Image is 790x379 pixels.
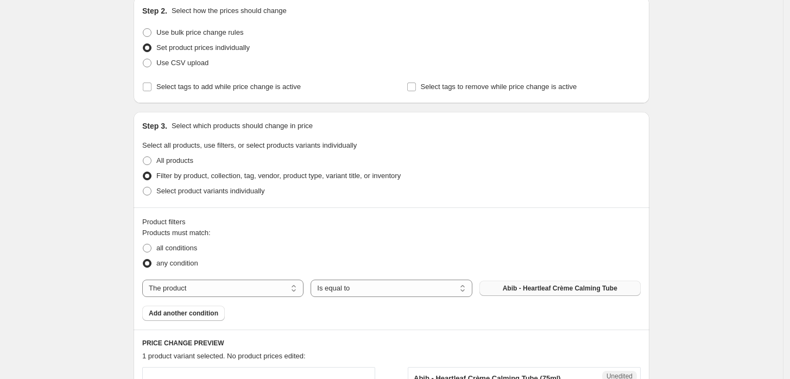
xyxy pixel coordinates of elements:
[156,172,401,180] span: Filter by product, collection, tag, vendor, product type, variant title, or inventory
[142,121,167,131] h2: Step 3.
[142,5,167,16] h2: Step 2.
[156,259,198,267] span: any condition
[156,244,197,252] span: all conditions
[172,5,287,16] p: Select how the prices should change
[503,284,617,293] span: Abib - Heartleaf Crème Calming Tube
[142,217,641,228] div: Product filters
[156,83,301,91] span: Select tags to add while price change is active
[142,352,306,360] span: 1 product variant selected. No product prices edited:
[142,229,211,237] span: Products must match:
[156,156,193,165] span: All products
[149,309,218,318] span: Add another condition
[156,43,250,52] span: Set product prices individually
[172,121,313,131] p: Select which products should change in price
[156,59,208,67] span: Use CSV upload
[142,339,641,348] h6: PRICE CHANGE PREVIEW
[479,281,641,296] button: Abib - Heartleaf Crème Calming Tube
[142,141,357,149] span: Select all products, use filters, or select products variants individually
[142,306,225,321] button: Add another condition
[156,28,243,36] span: Use bulk price change rules
[156,187,264,195] span: Select product variants individually
[421,83,577,91] span: Select tags to remove while price change is active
